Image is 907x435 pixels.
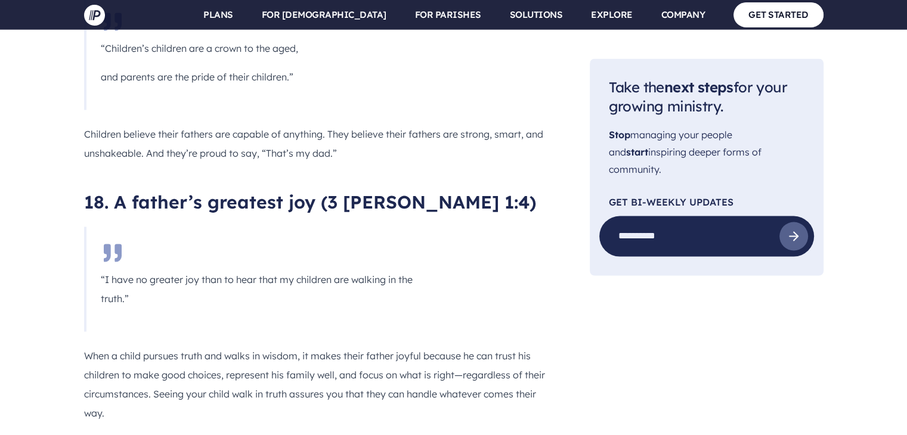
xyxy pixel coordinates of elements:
span: Take the for your growing ministry. [609,77,787,115]
p: “Children’s children are a crown to the aged, [101,39,413,58]
p: “I have no greater joy than to hear that my children are walking in the truth.” [101,270,413,308]
p: When a child pursues truth and walks in wisdom, it makes their father joyful because he can trust... [84,346,552,422]
a: GET STARTED [733,2,824,27]
p: Children believe their fathers are capable of anything. They believe their fathers are strong, sm... [84,125,552,163]
p: and parents are the pride of their children.” [101,67,413,86]
span: Stop [609,129,630,141]
span: next steps [664,77,733,95]
p: Get Bi-Weekly Updates [609,197,804,206]
span: start [626,145,648,157]
p: managing your people and inspiring deeper forms of community. [609,126,804,178]
h2: 18. A father’s greatest joy (3 [PERSON_NAME] 1:4) [84,191,552,213]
